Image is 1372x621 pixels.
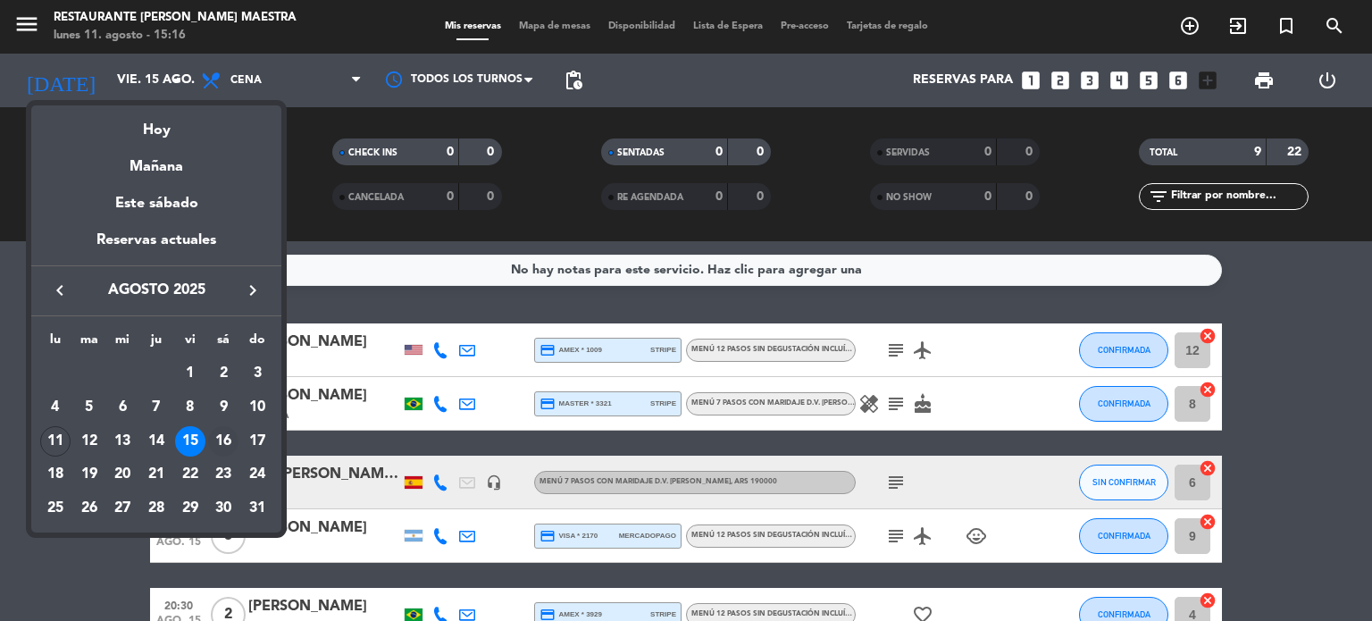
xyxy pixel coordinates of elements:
td: 16 de agosto de 2025 [207,424,241,458]
td: 9 de agosto de 2025 [207,390,241,424]
div: 11 [40,426,71,457]
div: 9 [208,392,238,423]
div: 16 [208,426,238,457]
button: keyboard_arrow_left [44,279,76,302]
div: 19 [74,459,105,490]
td: 11 de agosto de 2025 [38,424,72,458]
i: keyboard_arrow_left [49,280,71,301]
div: 31 [242,493,272,524]
th: miércoles [105,330,139,357]
div: 20 [107,459,138,490]
td: 10 de agosto de 2025 [240,390,274,424]
td: 4 de agosto de 2025 [38,390,72,424]
td: 8 de agosto de 2025 [173,390,207,424]
th: domingo [240,330,274,357]
div: 3 [242,358,272,389]
td: 12 de agosto de 2025 [72,424,106,458]
td: 28 de agosto de 2025 [139,491,173,525]
div: 10 [242,392,272,423]
th: viernes [173,330,207,357]
td: 14 de agosto de 2025 [139,424,173,458]
th: sábado [207,330,241,357]
div: 17 [242,426,272,457]
td: 15 de agosto de 2025 [173,424,207,458]
td: 18 de agosto de 2025 [38,457,72,491]
th: lunes [38,330,72,357]
div: 14 [141,426,171,457]
td: 20 de agosto de 2025 [105,457,139,491]
td: 17 de agosto de 2025 [240,424,274,458]
td: 19 de agosto de 2025 [72,457,106,491]
div: Hoy [31,105,281,142]
div: 12 [74,426,105,457]
div: 25 [40,493,71,524]
td: 24 de agosto de 2025 [240,457,274,491]
div: 13 [107,426,138,457]
div: 28 [141,493,171,524]
td: 1 de agosto de 2025 [173,357,207,390]
td: AGO. [38,357,173,390]
div: 15 [175,426,205,457]
div: 2 [208,358,238,389]
td: 7 de agosto de 2025 [139,390,173,424]
div: 21 [141,459,171,490]
div: 1 [175,358,205,389]
div: 8 [175,392,205,423]
td: 13 de agosto de 2025 [105,424,139,458]
td: 5 de agosto de 2025 [72,390,106,424]
td: 21 de agosto de 2025 [139,457,173,491]
div: 27 [107,493,138,524]
button: keyboard_arrow_right [237,279,269,302]
td: 25 de agosto de 2025 [38,491,72,525]
th: jueves [139,330,173,357]
div: 5 [74,392,105,423]
div: 4 [40,392,71,423]
div: 23 [208,459,238,490]
td: 6 de agosto de 2025 [105,390,139,424]
td: 27 de agosto de 2025 [105,491,139,525]
span: agosto 2025 [76,279,237,302]
td: 31 de agosto de 2025 [240,491,274,525]
div: Reservas actuales [31,229,281,265]
div: 18 [40,459,71,490]
div: 30 [208,493,238,524]
td: 2 de agosto de 2025 [207,357,241,390]
div: 6 [107,392,138,423]
div: Mañana [31,142,281,179]
td: 22 de agosto de 2025 [173,457,207,491]
i: keyboard_arrow_right [242,280,264,301]
div: 7 [141,392,171,423]
td: 3 de agosto de 2025 [240,357,274,390]
div: Este sábado [31,179,281,229]
th: martes [72,330,106,357]
td: 30 de agosto de 2025 [207,491,241,525]
td: 23 de agosto de 2025 [207,457,241,491]
div: 24 [242,459,272,490]
div: 22 [175,459,205,490]
td: 29 de agosto de 2025 [173,491,207,525]
td: 26 de agosto de 2025 [72,491,106,525]
div: 26 [74,493,105,524]
div: 29 [175,493,205,524]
